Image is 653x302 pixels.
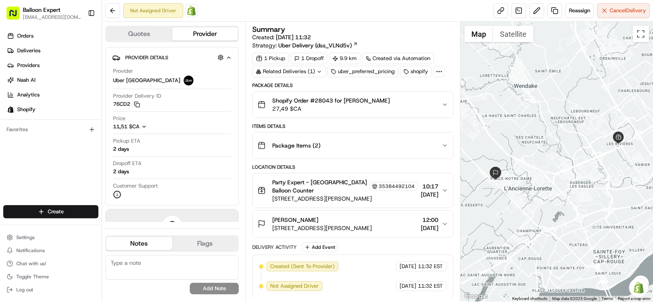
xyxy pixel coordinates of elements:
a: Deliveries [3,44,102,57]
span: [STREET_ADDRESS][PERSON_NAME] [272,224,372,232]
span: Nash AI [17,76,36,84]
button: Shopify Order #28043 for [PERSON_NAME]27,49 $CA [253,92,453,118]
div: Package Details [252,82,453,89]
button: [EMAIL_ADDRESS][DOMAIN_NAME] [23,14,81,20]
a: Created via Automation [362,53,434,64]
span: [DATE] [72,127,89,133]
span: Created: [252,33,311,41]
a: Open this area in Google Maps (opens a new window) [462,291,489,302]
div: Related Deliveries (1) [252,66,326,77]
div: Past conversations [8,106,55,113]
span: Uber Delivery (dss_VLNd5v) [278,41,352,49]
button: Package Items (2) [253,132,453,159]
img: 1736555255976-a54dd68f-1ca7-489b-9aae-adbdc363a1c4 [16,127,23,134]
div: uber_preferred_pricing [327,66,398,77]
img: Shopify logo [7,106,14,113]
div: 1 Dropoff [291,53,327,64]
span: Deliveries [17,47,40,54]
span: [DATE] [421,190,438,199]
span: Shopify [17,106,36,113]
div: We're available if you need us! [37,86,112,93]
span: 10:17 [421,182,438,190]
p: Welcome 👋 [8,33,149,46]
div: Items Details [252,123,453,130]
span: 11:32 EST [418,282,443,290]
div: 1 Pickup [252,53,289,64]
button: Quotes [106,27,172,40]
span: [PERSON_NAME] [272,216,318,224]
span: Pickup ETA [113,137,140,145]
a: Shopify [185,4,198,17]
button: 76CD2 [113,101,140,108]
button: Balloon Expert [23,6,60,14]
button: Provider [172,27,238,40]
button: Show satellite imagery [493,26,533,42]
button: CancelDelivery [597,3,650,18]
button: Log out [3,284,98,295]
span: [PERSON_NAME] [25,127,66,133]
span: Log out [16,286,33,293]
span: Customer Support [113,182,158,190]
span: 11:32 EST [418,263,443,270]
span: 35384492104 [379,183,415,190]
button: Chat with us! [3,258,98,269]
span: • [68,127,71,133]
span: Analytics [17,91,40,98]
span: Dropoff ETA [113,160,142,167]
span: Knowledge Base [16,161,62,169]
span: Not Assigned Driver [270,282,319,290]
button: Party Expert - [GEOGRAPHIC_DATA] Balloon Counter35384492104[STREET_ADDRESS][PERSON_NAME]10:17[DATE] [253,173,453,208]
div: 2 days [113,168,129,175]
span: Providers [17,62,40,69]
a: 📗Knowledge Base [5,157,66,172]
div: Delivery Activity [252,244,297,251]
span: Created (Sent To Provider) [270,263,335,270]
a: Nash AI [3,74,102,87]
span: Settings [16,234,35,241]
img: 1736555255976-a54dd68f-1ca7-489b-9aae-adbdc363a1c4 [8,78,23,93]
span: Provider Details [125,54,168,61]
span: Orders [17,32,33,40]
div: Location Details [252,164,453,170]
span: Create [48,208,64,215]
button: Toggle Theme [3,271,98,282]
a: Analytics [3,88,102,101]
button: Notifications [3,245,98,256]
span: [STREET_ADDRESS][PERSON_NAME] [272,195,418,203]
button: Toggle fullscreen view [633,26,649,42]
span: [DATE] [421,224,438,232]
span: [DATE] [400,263,416,270]
div: Start new chat [37,78,134,86]
span: Reassign [569,7,590,14]
span: [DATE] [400,282,416,290]
span: 11,51 $CA [113,123,140,130]
span: Party Expert - [GEOGRAPHIC_DATA] Balloon Counter [272,178,368,195]
button: Provider Details [112,51,232,64]
a: Providers [3,59,102,72]
div: 2 days [113,145,129,153]
h3: Summary [252,26,285,33]
button: 11,51 $CA [113,123,185,130]
span: Pylon [81,181,99,187]
a: 💻API Documentation [66,157,134,172]
span: Notifications [16,247,45,254]
div: Favorites [3,123,98,136]
button: Start new chat [139,81,149,90]
span: Chat with us! [16,260,46,267]
span: API Documentation [77,161,131,169]
span: Price [113,115,125,122]
button: Create [3,205,98,218]
span: Provider [113,67,133,75]
a: Powered byPylon [58,180,99,187]
a: Terms (opens in new tab) [602,296,613,301]
button: Show street map [464,26,493,42]
span: Toggle Theme [16,273,49,280]
span: 27,49 $CA [272,105,390,113]
div: 📗 [8,161,15,168]
a: Orders [3,29,102,43]
div: Strategy: [252,41,358,49]
button: Map camera controls [633,275,649,292]
span: 12:00 [421,216,438,224]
